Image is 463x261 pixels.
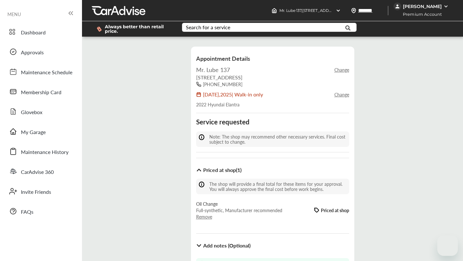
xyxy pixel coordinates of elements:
p: Remove [196,213,282,220]
span: FAQs [21,208,33,216]
img: info-Icon.6181e609.svg [199,134,208,140]
span: My Garage [21,128,46,137]
span: The shop will provide a final total for these items for your approval. You will always approve th... [209,181,342,192]
b: Add notes (Optional) [203,242,250,249]
div: [PERSON_NAME] [403,4,442,9]
span: CarAdvise 360 [21,168,54,176]
a: Approvals [6,43,76,60]
img: calendar-icon.4bc18463.svg [196,92,203,97]
div: Mr. Lube 137 [196,66,230,74]
div: [STREET_ADDRESS] [196,74,349,81]
span: Maintenance Schedule [21,68,72,77]
a: Dashboard [6,23,76,40]
img: phone-icon.7594c317.svg [196,82,203,87]
h3: Service requested [196,118,250,126]
span: Premium Account [394,11,447,18]
div: Oil Change [196,201,282,207]
a: Invite Friends [6,183,76,200]
span: MENU [7,12,21,17]
img: jVpblrzwTbfkPYzPPzSLxeg0AAAAASUVORK5CYII= [394,3,401,10]
p: Priced at shop [321,207,349,213]
a: Glovebox [6,103,76,120]
span: Maintenance History [21,148,68,157]
span: Membership Card [21,88,61,97]
a: Maintenance Schedule [6,63,76,80]
a: My Garage [6,123,76,140]
span: Approvals [21,49,44,57]
span: Dashboard [21,29,46,37]
span: Always better than retail price. [105,24,172,33]
span: Mr. Lube 137 , [STREET_ADDRESS] [GEOGRAPHIC_DATA] , K2J 4B1 [279,8,398,13]
img: WGsFRI8htEPBVLJbROoPRyZpYNWhNONpIPPETTm6eUC0GeLEiAAAAAElFTkSuQmCC [443,4,449,9]
iframe: Button to launch messaging window, conversation in progress [437,235,458,256]
div: [DATE] , 2025 | Walk-in only [203,91,263,98]
div: 2022 Hyundai Elantra [196,101,349,108]
a: Change [334,91,349,98]
b: Priced at shop ( 1 ) [203,166,241,174]
img: location_vector.a44bc228.svg [351,8,356,13]
img: info-Icon.6181e609.svg [199,181,208,188]
img: dollor_label_vector.a70140d1.svg [97,26,102,32]
img: price-tag-black.714e98b8.svg [314,207,319,213]
img: header-home-logo.8d720a4f.svg [272,8,277,13]
div: Search for a service [186,25,230,30]
div: Appointment Details [196,54,349,62]
a: Membership Card [6,83,76,100]
a: CarAdvise 360 [6,163,76,180]
span: Invite Friends [21,188,51,196]
div: [PHONE_NUMBER] [203,81,242,87]
a: FAQs [6,203,76,220]
span: Glovebox [21,108,42,117]
a: Change [334,67,349,73]
span: Note: The shop may recommend other necessary services. Final cost subject to change. [209,133,345,145]
a: Maintenance History [6,143,76,160]
div: Full-synthetic , Manufacturer recommended [196,207,282,213]
img: header-down-arrow.9dd2ce7d.svg [336,8,341,13]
